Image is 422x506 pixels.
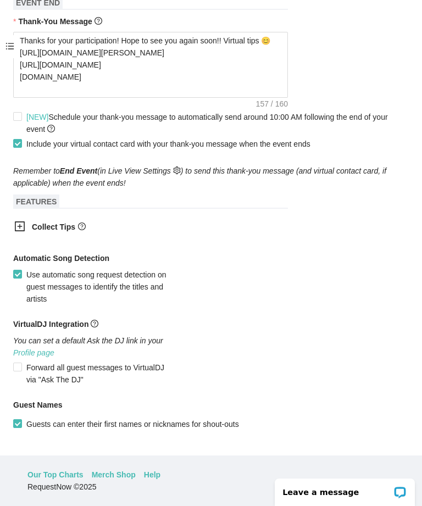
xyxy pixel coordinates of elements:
textarea: Thanks for your participation! Hope to see you again soon!! Virtual tips 😊 [URL][DOMAIN_NAME][PER... [13,32,288,98]
span: Guests can enter their first names or nicknames for shout-outs [22,418,243,430]
span: setting [173,166,181,174]
a: Help [144,469,160,481]
b: Guest Names [13,401,62,409]
span: question-circle [47,125,55,132]
span: Forward all guest messages to VirtualDJ via "Ask The DJ" [22,362,178,386]
a: Profile page [13,348,54,357]
span: Use automatic song request detection on guest messages to identify the titles and artists [22,269,178,305]
span: Schedule your thank-you message to automatically send around 10:00 AM following the end of your e... [26,113,388,134]
span: question-circle [91,320,98,327]
span: FEATURES [13,194,59,209]
i: You can set a default Ask the DJ link in your [13,336,163,357]
b: Automatic Song Detection [13,252,109,264]
a: Merch Shop [92,469,136,481]
b: Thank-You Message [18,17,92,26]
span: plus-square [14,221,25,232]
b: Collect Tips [32,223,75,231]
iframe: LiveChat chat widget [268,471,422,506]
span: question-circle [78,223,86,230]
span: [NEW] [26,113,48,121]
b: VirtualDJ Integration [13,320,88,329]
div: RequestNow © 2025 [27,481,392,493]
b: End Event [60,166,97,175]
div: Collect Tipsquestion-circle [5,214,280,241]
span: question-circle [95,17,102,25]
i: Remember to (in Live View Settings ) to send this thank-you message (and virtual contact card, if... [13,166,386,187]
a: Our Top Charts [27,469,84,481]
span: Include your virtual contact card with your thank-you message when the event ends [26,140,310,148]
